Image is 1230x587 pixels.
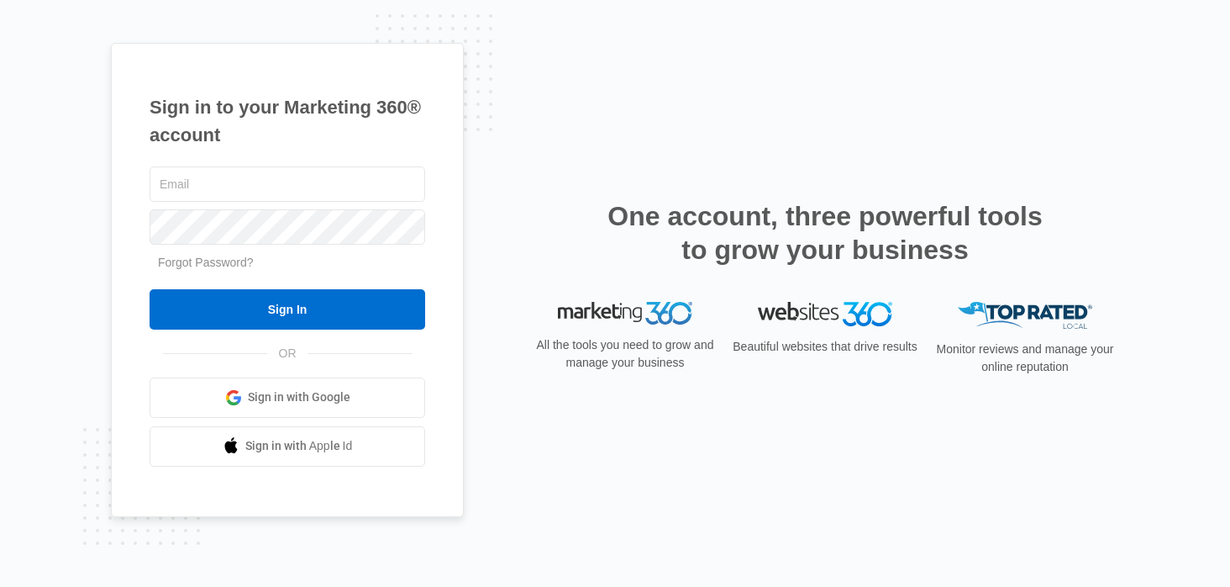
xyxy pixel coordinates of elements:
[731,338,919,356] p: Beautiful websites that drive results
[150,426,425,467] a: Sign in with Apple Id
[245,437,353,455] span: Sign in with Apple Id
[150,378,425,418] a: Sign in with Google
[158,256,254,269] a: Forgot Password?
[531,336,719,372] p: All the tools you need to grow and manage your business
[150,93,425,149] h1: Sign in to your Marketing 360® account
[602,199,1048,267] h2: One account, three powerful tools to grow your business
[150,167,425,202] input: Email
[267,345,308,362] span: OR
[758,302,892,326] img: Websites 360
[150,289,425,330] input: Sign In
[558,302,692,325] img: Marketing 360
[931,341,1119,376] p: Monitor reviews and manage your online reputation
[248,389,350,406] span: Sign in with Google
[958,302,1092,330] img: Top Rated Local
